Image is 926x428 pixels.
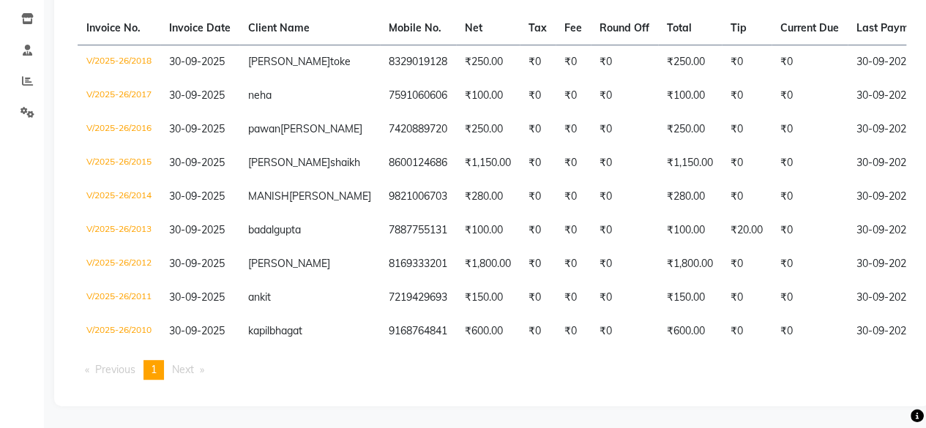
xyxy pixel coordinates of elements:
td: ₹20.00 [722,214,772,247]
td: ₹0 [591,79,658,113]
nav: Pagination [78,360,906,380]
td: ₹0 [591,315,658,348]
td: ₹0 [591,180,658,214]
td: ₹0 [556,45,591,79]
td: ₹0 [520,45,556,79]
td: ₹0 [591,113,658,146]
span: Current Due [780,21,839,34]
td: ₹0 [722,45,772,79]
td: ₹1,800.00 [456,247,520,281]
td: ₹100.00 [456,214,520,247]
td: ₹0 [722,79,772,113]
span: Previous [95,363,135,376]
span: 30-09-2025 [169,55,225,68]
span: 30-09-2025 [169,324,225,337]
td: ₹0 [772,113,848,146]
td: V/2025-26/2011 [78,281,160,315]
span: gupta [274,223,301,236]
span: Mobile No. [389,21,441,34]
td: ₹150.00 [456,281,520,315]
td: ₹0 [722,315,772,348]
span: Tip [731,21,747,34]
td: ₹0 [556,113,591,146]
td: ₹0 [772,146,848,180]
td: V/2025-26/2016 [78,113,160,146]
td: V/2025-26/2010 [78,315,160,348]
td: ₹600.00 [456,315,520,348]
td: ₹0 [556,247,591,281]
td: ₹0 [591,281,658,315]
td: ₹1,150.00 [456,146,520,180]
td: ₹0 [556,180,591,214]
span: Net [465,21,482,34]
td: ₹0 [772,45,848,79]
td: 8169333201 [380,247,456,281]
td: ₹0 [591,247,658,281]
span: Client Name [248,21,310,34]
td: V/2025-26/2014 [78,180,160,214]
td: V/2025-26/2013 [78,214,160,247]
td: 7219429693 [380,281,456,315]
td: ₹0 [520,281,556,315]
span: kapil [248,324,269,337]
td: ₹0 [556,146,591,180]
td: ₹250.00 [658,45,722,79]
td: 7420889720 [380,113,456,146]
span: MANISH [248,189,289,203]
td: ₹0 [772,79,848,113]
td: V/2025-26/2015 [78,146,160,180]
td: ₹0 [591,214,658,247]
td: ₹0 [591,45,658,79]
td: ₹0 [772,281,848,315]
td: ₹0 [591,146,658,180]
td: 7591060606 [380,79,456,113]
span: Invoice No. [86,21,141,34]
td: 9821006703 [380,180,456,214]
span: [PERSON_NAME] [248,156,330,169]
span: shaikh [330,156,360,169]
span: 30-09-2025 [169,290,225,304]
td: ₹280.00 [658,180,722,214]
td: ₹0 [520,214,556,247]
td: V/2025-26/2012 [78,247,160,281]
span: [PERSON_NAME] [280,122,362,135]
td: ₹250.00 [456,45,520,79]
span: pawan [248,122,280,135]
span: neha [248,89,272,102]
td: 8329019128 [380,45,456,79]
td: ₹280.00 [456,180,520,214]
span: Fee [564,21,582,34]
td: ₹0 [722,247,772,281]
td: ₹0 [520,79,556,113]
span: Next [172,363,194,376]
td: ₹250.00 [658,113,722,146]
td: ₹0 [556,79,591,113]
td: ₹100.00 [658,214,722,247]
td: ₹1,800.00 [658,247,722,281]
td: V/2025-26/2018 [78,45,160,79]
span: toke [330,55,351,68]
td: ₹0 [556,214,591,247]
span: Invoice Date [169,21,231,34]
td: ₹0 [520,315,556,348]
td: ₹0 [772,180,848,214]
td: ₹0 [556,281,591,315]
td: ₹0 [520,180,556,214]
td: ₹1,150.00 [658,146,722,180]
span: Tax [529,21,547,34]
td: 7887755131 [380,214,456,247]
td: 8600124686 [380,146,456,180]
span: ankit [248,290,271,304]
span: Round Off [600,21,649,34]
span: badal [248,223,274,236]
td: ₹600.00 [658,315,722,348]
td: ₹0 [722,146,772,180]
td: V/2025-26/2017 [78,79,160,113]
span: bhagat [269,324,302,337]
span: 1 [151,363,157,376]
td: ₹0 [722,113,772,146]
td: ₹250.00 [456,113,520,146]
td: ₹0 [722,180,772,214]
span: 30-09-2025 [169,257,225,270]
td: ₹0 [556,315,591,348]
